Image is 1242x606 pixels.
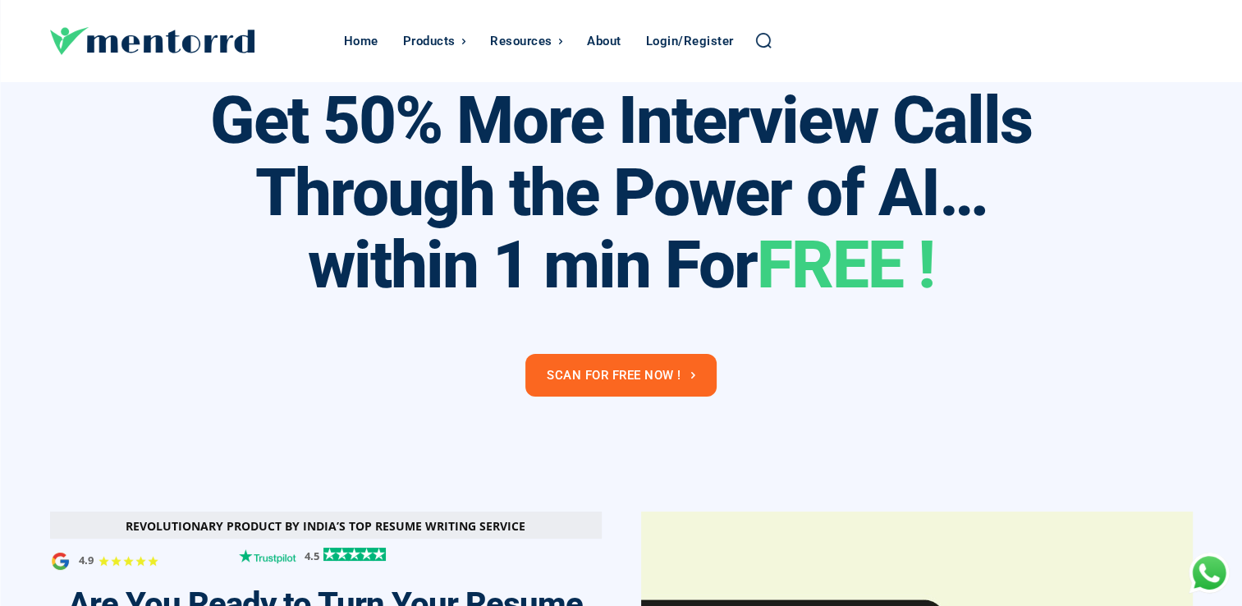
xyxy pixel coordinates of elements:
span: FREE ! [757,227,934,304]
div: Chat with Us [1189,553,1230,594]
a: Search [754,31,772,49]
h3: Get 50% More Interview Calls Through the Power of AI… within 1 min For [210,85,1032,301]
h3: Revolutionary product by India’s top Resume Writing Service [126,520,525,534]
a: Scan for Free Now ! [525,354,717,397]
p: 4.9 [79,555,94,566]
a: Logo [50,27,336,55]
p: 4.5 [305,551,319,562]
